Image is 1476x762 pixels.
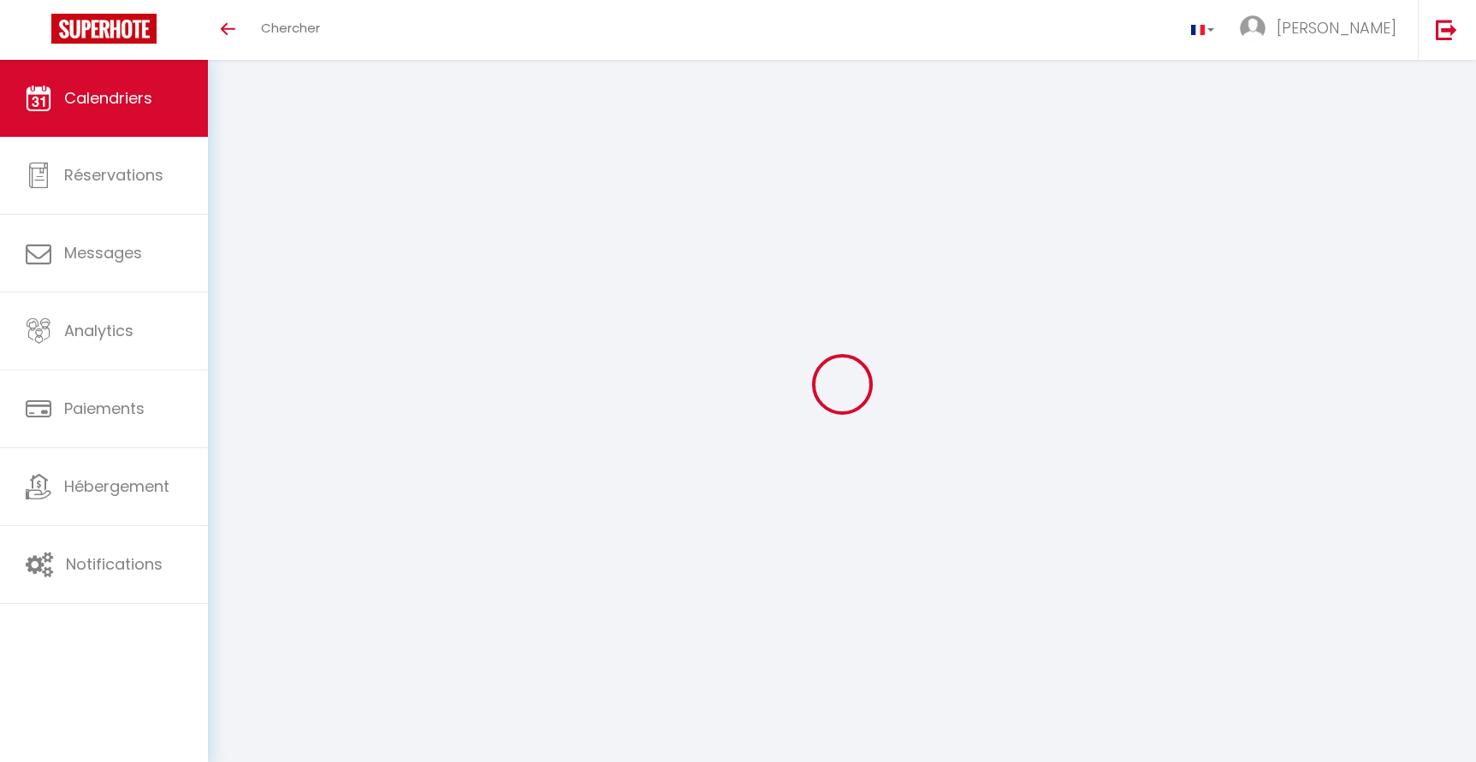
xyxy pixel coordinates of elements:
[1277,17,1396,38] span: [PERSON_NAME]
[1436,19,1457,40] img: logout
[51,14,157,44] img: Super Booking
[64,320,133,341] span: Analytics
[261,19,320,37] span: Chercher
[64,164,163,186] span: Réservations
[1240,15,1266,41] img: ...
[64,242,142,263] span: Messages
[66,553,163,575] span: Notifications
[64,398,145,419] span: Paiements
[64,476,169,497] span: Hébergement
[64,87,152,109] span: Calendriers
